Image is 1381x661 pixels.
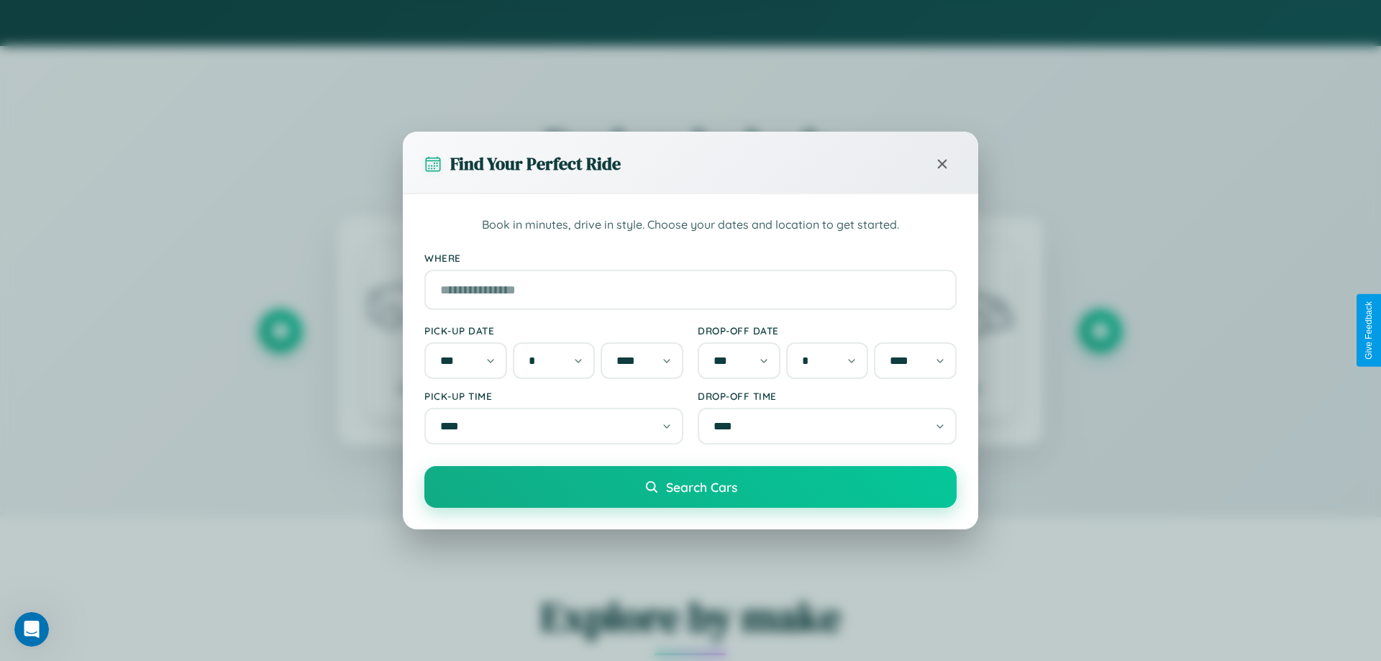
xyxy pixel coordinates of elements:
[666,479,737,495] span: Search Cars
[698,324,957,337] label: Drop-off Date
[424,466,957,508] button: Search Cars
[424,252,957,264] label: Where
[424,390,683,402] label: Pick-up Time
[698,390,957,402] label: Drop-off Time
[450,152,621,175] h3: Find Your Perfect Ride
[424,324,683,337] label: Pick-up Date
[424,216,957,234] p: Book in minutes, drive in style. Choose your dates and location to get started.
